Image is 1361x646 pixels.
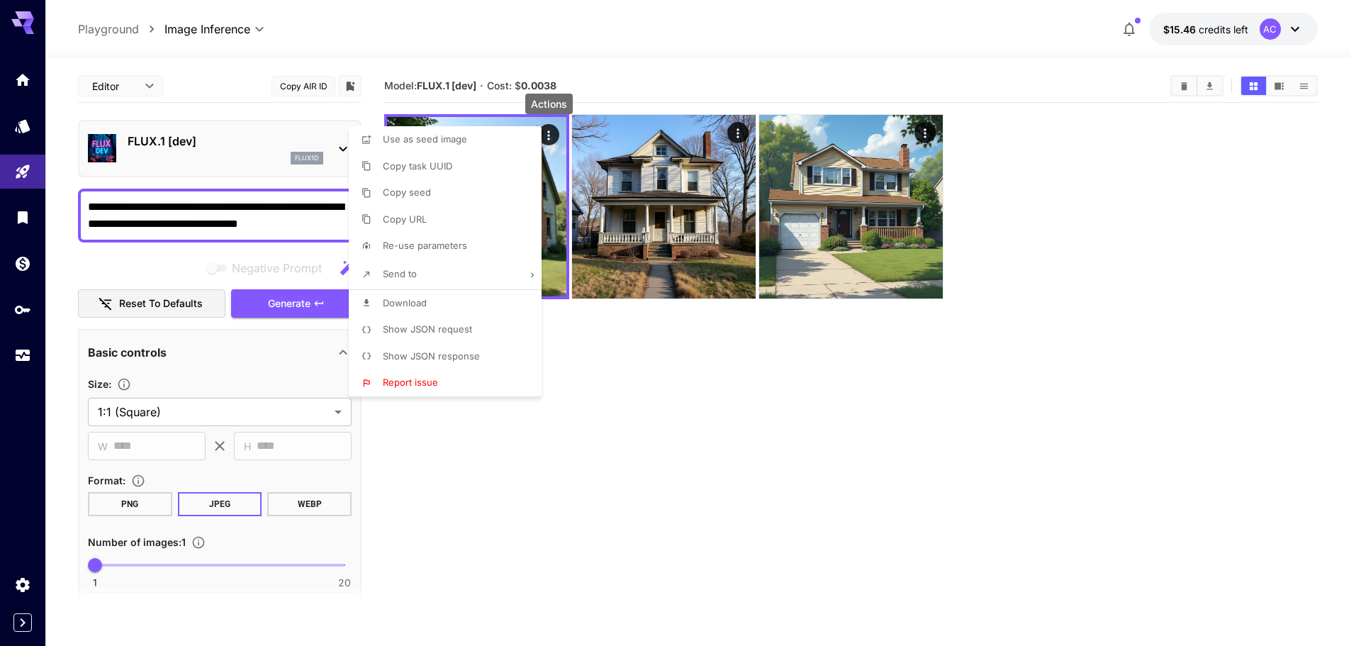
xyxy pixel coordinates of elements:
span: Copy task UUID [383,160,452,172]
span: Copy URL [383,213,427,225]
span: Show JSON request [383,323,472,335]
span: Use as seed image [383,133,467,145]
span: Report issue [383,377,438,388]
span: Copy seed [383,186,431,198]
div: Actions [525,94,573,114]
span: Re-use parameters [383,240,467,251]
span: Send to [383,268,417,279]
span: Download [383,297,427,308]
span: Show JSON response [383,350,480,362]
